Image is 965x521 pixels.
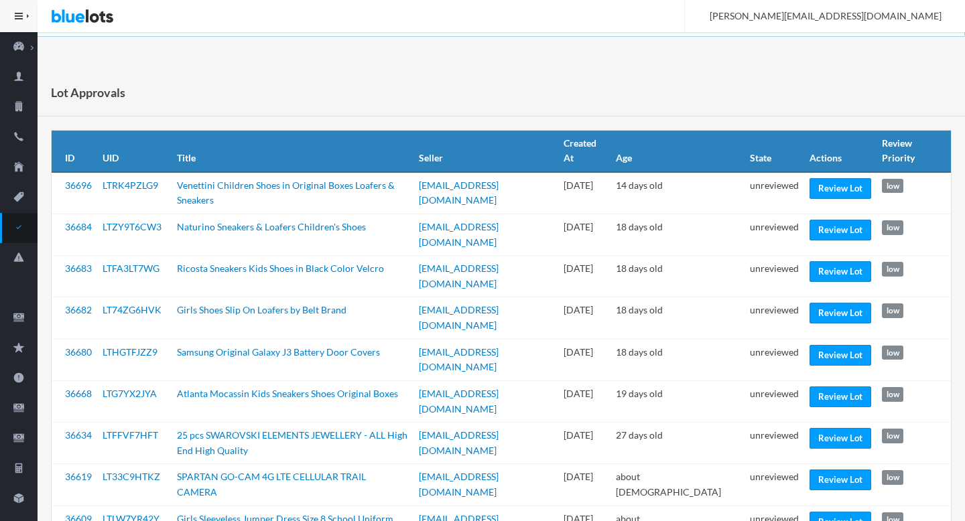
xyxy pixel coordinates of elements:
a: Atlanta Mocassin Kids Sneakers Shoes Original Boxes [177,388,398,399]
a: Review Lot [810,345,871,366]
a: [EMAIL_ADDRESS][DOMAIN_NAME] [419,221,499,248]
td: unreviewed [745,297,804,339]
span: low [882,179,903,194]
a: Review Lot [810,303,871,323]
a: [EMAIL_ADDRESS][DOMAIN_NAME] [419,471,499,498]
td: [DATE] [558,214,610,256]
a: Review Lot [810,220,871,240]
td: unreviewed [745,464,804,506]
th: UID [97,131,172,172]
a: Girls Shoes Slip On Loafers by Belt Brand [177,304,346,315]
a: [EMAIL_ADDRESS][DOMAIN_NAME] [419,429,499,456]
a: [EMAIL_ADDRESS][DOMAIN_NAME] [419,304,499,331]
td: [DATE] [558,297,610,339]
td: about [DEMOGRAPHIC_DATA] [610,464,745,506]
td: [DATE] [558,380,610,422]
span: low [882,387,903,402]
td: unreviewed [745,172,804,214]
td: 18 days old [610,339,745,380]
a: LTFA3LT7WG [103,263,159,274]
a: LTHGTFJZZ9 [103,346,157,358]
a: Samsung Original Galaxy J3 Battery Door Covers [177,346,380,358]
td: [DATE] [558,339,610,380]
a: [EMAIL_ADDRESS][DOMAIN_NAME] [419,346,499,373]
span: low [882,470,903,485]
span: [PERSON_NAME][EMAIL_ADDRESS][DOMAIN_NAME] [695,10,942,21]
a: 36682 [65,304,92,315]
a: Venettini Children Shoes in Original Boxes Loafers & Sneakers [177,179,395,206]
span: low [882,262,903,277]
a: Review Lot [810,428,871,449]
td: [DATE] [558,464,610,506]
td: unreviewed [745,380,804,422]
a: Review Lot [810,261,871,282]
a: 36668 [65,388,92,399]
a: 36634 [65,429,92,441]
a: Ricosta Sneakers Kids Shoes in Black Color Velcro [177,263,384,274]
a: Review Lot [810,469,871,490]
a: LT33C9HTKZ [103,471,160,482]
a: LTFFVF7HFT [103,429,158,441]
span: low [882,303,903,318]
th: Actions [804,131,877,172]
a: 36619 [65,471,92,482]
th: Seller [413,131,558,172]
span: low [882,220,903,235]
td: unreviewed [745,423,804,464]
a: [EMAIL_ADDRESS][DOMAIN_NAME] [419,263,499,289]
td: 18 days old [610,256,745,297]
a: 36680 [65,346,92,358]
td: unreviewed [745,339,804,380]
a: 25 pcs SWAROVSKI ELEMENTS JEWELLERY - ALL High End High Quality [177,429,407,456]
td: [DATE] [558,256,610,297]
td: 27 days old [610,423,745,464]
a: [EMAIL_ADDRESS][DOMAIN_NAME] [419,179,499,206]
a: 36696 [65,179,92,191]
a: LTG7YX2JYA [103,388,157,399]
span: low [882,346,903,360]
th: Title [172,131,413,172]
td: 18 days old [610,297,745,339]
a: Naturino Sneakers & Loafers Children's Shoes [177,221,366,232]
td: 14 days old [610,172,745,214]
th: Review Priority [877,131,951,172]
a: 36684 [65,221,92,232]
span: low [882,429,903,443]
th: Created At [558,131,610,172]
td: [DATE] [558,172,610,214]
a: Review Lot [810,386,871,407]
td: 18 days old [610,214,745,256]
td: 19 days old [610,380,745,422]
th: Age [610,131,745,172]
td: [DATE] [558,423,610,464]
a: Review Lot [810,178,871,199]
th: ID [52,131,97,172]
a: LTZY9T6CW3 [103,221,162,232]
a: LT74ZG6HVK [103,304,162,315]
a: [EMAIL_ADDRESS][DOMAIN_NAME] [419,388,499,415]
h1: Lot Approvals [51,82,125,102]
td: unreviewed [745,214,804,256]
th: State [745,131,804,172]
td: unreviewed [745,256,804,297]
a: SPARTAN GO-CAM 4G LTE CELLULAR TRAIL CAMERA [177,471,366,498]
a: LTRK4PZLG9 [103,179,158,191]
a: 36683 [65,263,92,274]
